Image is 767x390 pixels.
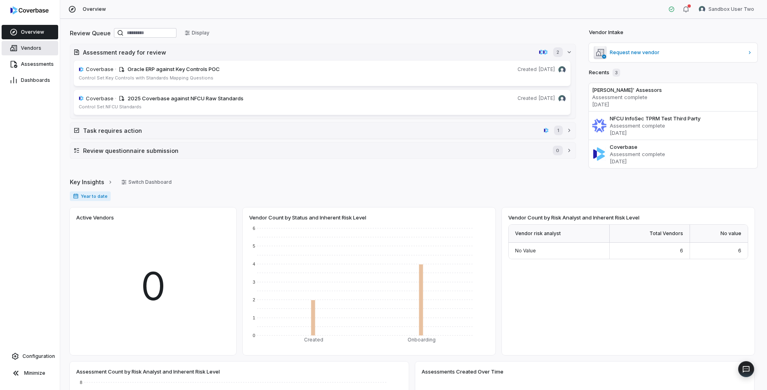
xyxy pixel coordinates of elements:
[508,214,639,221] span: Vendor Count by Risk Analyst and Inherent Risk Level
[422,368,503,375] span: Assessments Created Over Time
[73,89,571,116] a: coverbase.comCoverbase· 2025 Coverbase against NFCU Raw StandardsCreated[DATE]Sandbox User Two av...
[694,3,759,15] button: Sandbox User Two avatarSandbox User Two
[10,6,49,14] img: Coverbase logo
[249,214,366,221] span: Vendor Count by Status and Inherent Risk Level
[2,57,58,71] a: Assessments
[613,69,620,77] span: 3
[70,142,576,158] button: Review questionnaire submission0
[515,248,536,254] span: No Value
[538,95,555,102] span: [DATE]
[558,66,566,73] img: Sandbox User Two avatar
[2,73,58,87] a: Dashboards
[86,65,114,73] span: Coverbase
[253,297,255,302] text: 2
[115,95,116,103] span: ·
[610,115,755,122] h3: NFCU InfoSec TPRM Test Third Party
[589,140,758,168] a: CoverbaseAssessment complete[DATE]
[79,75,213,81] span: Control Set: Key Controls with Standards Mapping Questions
[517,66,537,73] span: Created
[21,29,44,35] span: Overview
[21,45,41,51] span: Vendors
[83,126,540,135] h2: Task requires action
[509,225,610,243] div: Vendor risk analyst
[70,191,111,201] span: Year to date
[180,27,214,39] button: Display
[610,158,755,165] p: [DATE]
[115,65,116,73] span: ·
[67,174,116,191] button: Key Insights
[21,61,54,67] span: Assessments
[610,49,744,56] span: Request new vendor
[83,48,536,57] h2: Assessment ready for review
[538,66,555,73] span: [DATE]
[70,29,111,37] h2: Review Queue
[589,69,620,77] h2: Recents
[553,146,562,155] span: 0
[76,368,220,375] span: Assessment Count by Risk Analyst and Inherent Risk Level
[610,122,755,129] p: Assessment complete
[80,380,82,385] text: 8
[73,193,79,199] svg: Date range for report
[610,150,755,158] p: Assessment complete
[253,315,255,320] text: 1
[3,365,57,381] button: Minimize
[738,248,741,254] span: 6
[70,174,113,191] a: Key Insights
[2,41,58,55] a: Vendors
[141,258,166,315] span: 0
[592,93,755,101] p: Assessment complete
[253,226,255,231] text: 6
[21,77,50,83] span: Dashboards
[708,6,754,12] span: Sandbox User Two
[554,126,562,135] span: 1
[592,101,755,108] p: [DATE]
[610,225,690,243] div: Total Vendors
[610,143,755,150] h3: Coverbase
[610,129,755,136] p: [DATE]
[79,104,142,110] span: Control Set: NFCU Standards
[690,225,748,243] div: No value
[73,60,571,86] a: coverbase.comCoverbase· Oracle ERP against Key Controls POCCreated[DATE]Sandbox User Two avatarCo...
[24,370,45,376] span: Minimize
[128,66,220,72] span: Oracle ERP against Key Controls POC
[3,349,57,364] a: Configuration
[83,6,106,12] span: Overview
[128,95,243,102] span: 2025 Coverbase against NFCU Raw Standards
[253,244,255,248] text: 5
[553,47,562,57] span: 2
[589,111,758,140] a: NFCU InfoSec TPRM Test Third PartyAssessment complete[DATE]
[589,43,758,62] a: Request new vendor
[589,83,758,111] a: [PERSON_NAME]' AssessorsAssessment complete[DATE]
[70,178,104,186] span: Key Insights
[680,248,683,254] span: 6
[558,95,566,102] img: Sandbox User Two avatar
[70,44,576,60] button: Assessment ready for reviewcoverbase.comcoverbase.com2
[517,95,537,102] span: Created
[699,6,705,12] img: Sandbox User Two avatar
[592,86,755,93] h3: [PERSON_NAME]' Assessors
[2,25,58,39] a: Overview
[83,146,545,155] h2: Review questionnaire submission
[116,176,177,188] button: Switch Dashboard
[86,95,114,103] span: Coverbase
[253,280,255,284] text: 3
[22,353,55,360] span: Configuration
[589,28,623,37] h2: Vendor Intake
[253,262,255,266] text: 4
[70,122,576,138] button: Task requires actioncoverbase.com1
[76,214,114,221] span: Active Vendors
[253,333,255,338] text: 0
